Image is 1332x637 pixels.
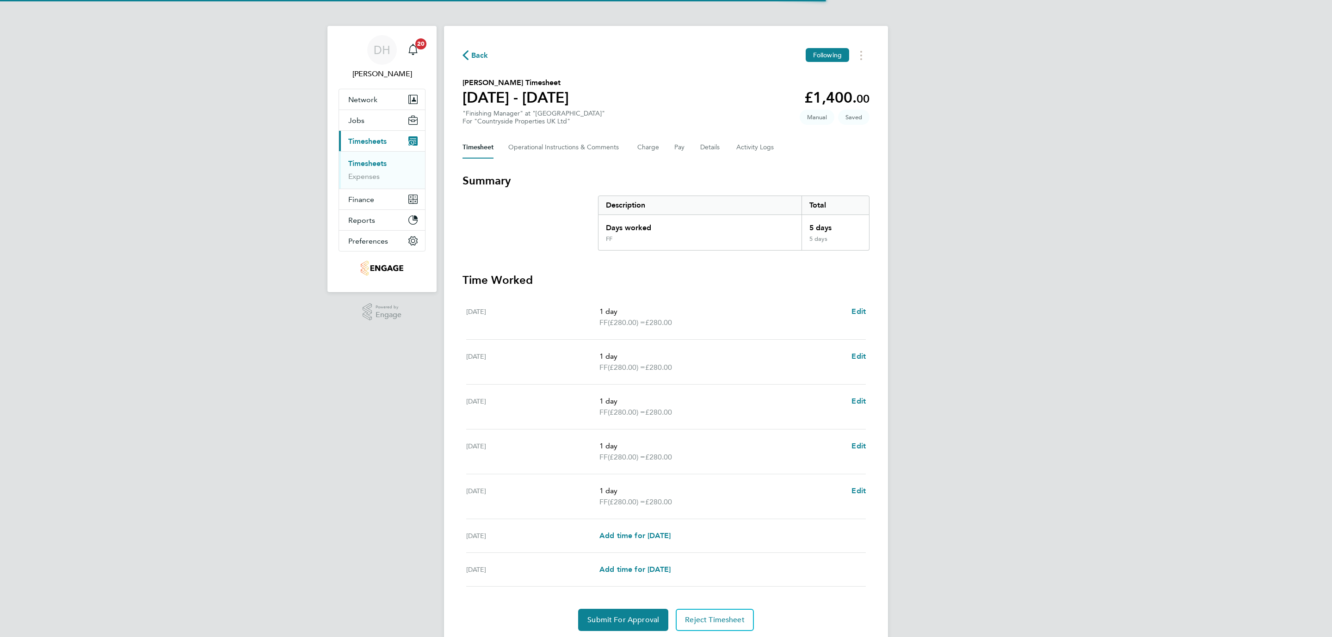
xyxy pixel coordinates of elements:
[587,615,659,625] span: Submit For Approval
[466,441,599,463] div: [DATE]
[599,317,608,328] span: FF
[851,307,866,316] span: Edit
[608,453,645,461] span: (£280.00) =
[466,351,599,373] div: [DATE]
[471,50,488,61] span: Back
[645,497,672,506] span: £280.00
[608,318,645,327] span: (£280.00) =
[466,564,599,575] div: [DATE]
[851,352,866,361] span: Edit
[599,564,671,575] a: Add time for [DATE]
[685,615,745,625] span: Reject Timesheet
[599,362,608,373] span: FF
[851,441,866,450] span: Edit
[339,68,425,80] span: Danielle Hughes
[462,173,869,188] h3: Summary
[348,195,374,204] span: Finance
[348,172,380,181] a: Expenses
[598,215,802,235] div: Days worked
[599,407,608,418] span: FF
[800,110,834,125] span: This timesheet was manually created.
[415,38,426,49] span: 20
[462,173,869,631] section: Timesheet
[376,311,401,319] span: Engage
[348,237,388,245] span: Preferences
[339,151,425,189] div: Timesheets
[599,396,844,407] p: 1 day
[339,261,425,276] a: Go to home page
[466,530,599,541] div: [DATE]
[606,235,612,243] div: FF
[838,110,869,125] span: This timesheet is Saved.
[508,136,623,159] button: Operational Instructions & Comments
[599,351,844,362] p: 1 day
[598,196,802,214] div: Description
[700,136,721,159] button: Details
[404,35,422,65] a: 20
[348,159,387,168] a: Timesheets
[599,452,608,463] span: FF
[599,485,844,496] p: 1 day
[339,89,425,110] button: Network
[806,48,849,62] button: Following
[348,137,387,146] span: Timesheets
[348,216,375,225] span: Reports
[339,131,425,151] button: Timesheets
[645,318,672,327] span: £280.00
[327,26,437,292] nav: Main navigation
[361,261,404,276] img: nowcareers-logo-retina.png
[339,189,425,209] button: Finance
[853,48,869,62] button: Timesheets Menu
[851,306,866,317] a: Edit
[374,44,390,56] span: DH
[802,196,869,214] div: Total
[462,88,569,107] h1: [DATE] - [DATE]
[608,408,645,416] span: (£280.00) =
[462,77,569,88] h2: [PERSON_NAME] Timesheet
[802,215,869,235] div: 5 days
[462,273,869,288] h3: Time Worked
[599,531,671,540] span: Add time for [DATE]
[851,441,866,452] a: Edit
[851,351,866,362] a: Edit
[599,441,844,452] p: 1 day
[802,235,869,250] div: 5 days
[851,396,866,407] a: Edit
[645,408,672,416] span: £280.00
[339,210,425,230] button: Reports
[348,95,377,104] span: Network
[462,117,605,125] div: For "Countryside Properties UK Ltd"
[462,49,488,61] button: Back
[578,609,668,631] button: Submit For Approval
[363,303,402,321] a: Powered byEngage
[736,136,775,159] button: Activity Logs
[857,92,869,105] span: 00
[598,196,869,251] div: Summary
[851,486,866,495] span: Edit
[851,485,866,496] a: Edit
[608,497,645,506] span: (£280.00) =
[339,231,425,251] button: Preferences
[339,110,425,130] button: Jobs
[645,453,672,461] span: £280.00
[376,303,401,311] span: Powered by
[674,136,685,159] button: Pay
[676,609,754,631] button: Reject Timesheet
[851,397,866,405] span: Edit
[339,35,425,80] a: DH[PERSON_NAME]
[599,530,671,541] a: Add time for [DATE]
[599,565,671,574] span: Add time for [DATE]
[813,51,842,59] span: Following
[645,363,672,372] span: £280.00
[348,116,364,125] span: Jobs
[462,110,605,125] div: "Finishing Manager" at "[GEOGRAPHIC_DATA]"
[599,496,608,508] span: FF
[608,363,645,372] span: (£280.00) =
[462,136,493,159] button: Timesheet
[466,306,599,328] div: [DATE]
[466,396,599,418] div: [DATE]
[637,136,660,159] button: Charge
[599,306,844,317] p: 1 day
[804,89,869,106] app-decimal: £1,400.
[466,485,599,508] div: [DATE]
